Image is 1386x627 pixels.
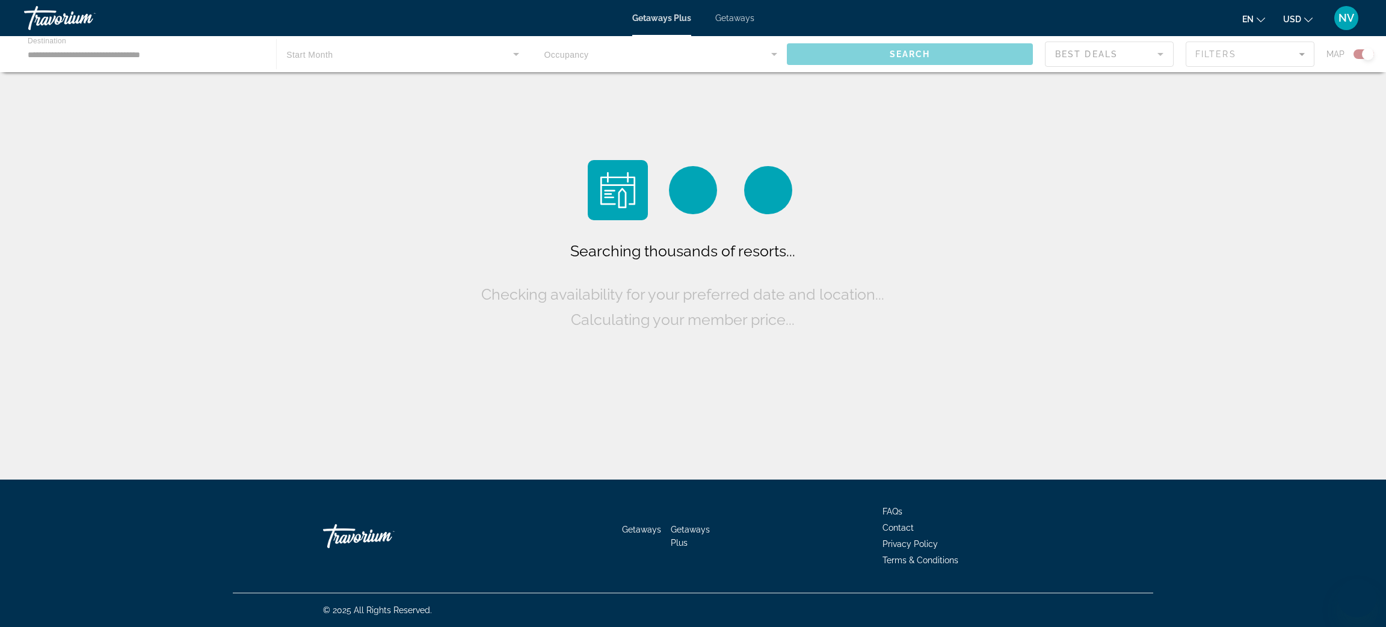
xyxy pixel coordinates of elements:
a: FAQs [882,507,902,516]
button: Change language [1242,10,1265,28]
span: Checking availability for your preferred date and location... [481,285,884,303]
a: Getaways Plus [671,525,710,548]
span: USD [1283,14,1301,24]
span: en [1242,14,1254,24]
a: Getaways Plus [632,13,691,23]
span: © 2025 All Rights Reserved. [323,605,432,615]
button: Change currency [1283,10,1313,28]
a: Go Home [323,518,443,554]
a: Getaways [715,13,754,23]
button: User Menu [1331,5,1362,31]
span: Searching thousands of resorts... [570,242,795,260]
a: Getaways [622,525,661,534]
span: Calculating your member price... [571,310,795,329]
a: Travorium [24,2,144,34]
iframe: Кнопка для запуску вікна повідомлень [1338,579,1376,617]
a: Terms & Conditions [882,555,958,565]
a: Privacy Policy [882,539,938,549]
span: NV [1338,12,1354,24]
a: Contact [882,523,914,533]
